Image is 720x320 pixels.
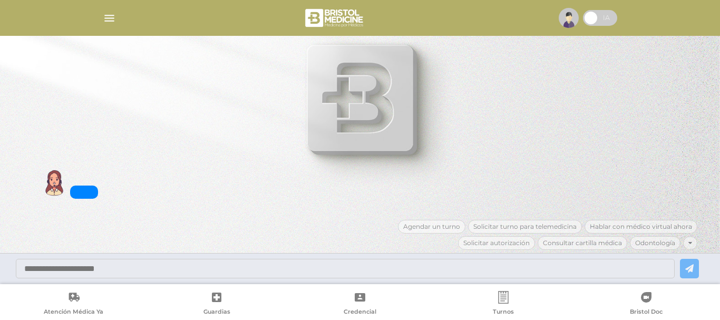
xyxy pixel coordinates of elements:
img: Cober_menu-lines-white.svg [103,12,116,25]
a: Bristol Doc [575,291,718,318]
img: Cober IA [41,170,67,196]
a: Atención Médica Ya [2,291,145,318]
span: Bristol Doc [630,308,663,317]
a: Credencial [288,291,432,318]
img: profile-placeholder.svg [559,8,579,28]
span: Atención Médica Ya [44,308,103,317]
img: bristol-medicine-blanco.png [304,5,366,31]
a: Turnos [432,291,575,318]
span: Turnos [493,308,514,317]
a: Guardias [145,291,289,318]
span: Guardias [203,308,230,317]
span: Credencial [344,308,376,317]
